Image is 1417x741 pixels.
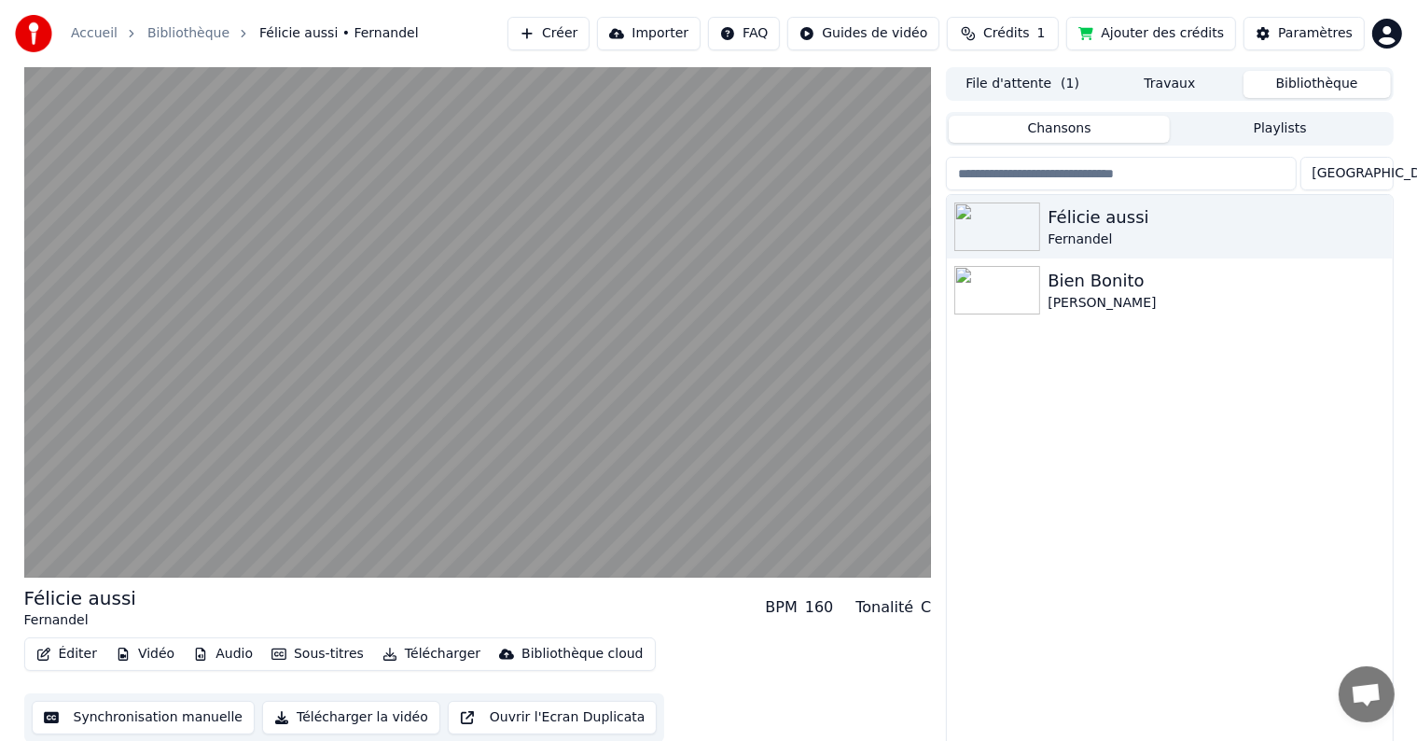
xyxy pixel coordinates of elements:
[1048,294,1384,313] div: [PERSON_NAME]
[949,116,1170,143] button: Chansons
[259,24,419,43] span: Félicie aussi • Fernandel
[855,596,913,619] div: Tonalité
[983,24,1029,43] span: Crédits
[1061,75,1079,93] span: ( 1 )
[262,701,440,734] button: Télécharger la vidéo
[947,17,1059,50] button: Crédits1
[1170,116,1391,143] button: Playlists
[147,24,229,43] a: Bibliothèque
[1096,71,1243,98] button: Travaux
[765,596,797,619] div: BPM
[708,17,780,50] button: FAQ
[1048,268,1384,294] div: Bien Bonito
[597,17,701,50] button: Importer
[15,15,52,52] img: youka
[521,645,643,664] div: Bibliothèque cloud
[1243,71,1391,98] button: Bibliothèque
[1048,231,1384,249] div: Fernandel
[1243,17,1365,50] button: Paramètres
[1048,204,1384,231] div: Félicie aussi
[24,611,136,630] div: Fernandel
[71,24,419,43] nav: breadcrumb
[1066,17,1236,50] button: Ajouter des crédits
[375,641,488,667] button: Télécharger
[1037,24,1046,43] span: 1
[448,701,658,734] button: Ouvrir l'Ecran Duplicata
[949,71,1096,98] button: File d'attente
[787,17,939,50] button: Guides de vidéo
[507,17,590,50] button: Créer
[108,641,182,667] button: Vidéo
[71,24,118,43] a: Accueil
[921,596,931,619] div: C
[264,641,371,667] button: Sous-titres
[29,641,104,667] button: Éditer
[1339,666,1395,722] div: Ouvrir le chat
[32,701,256,734] button: Synchronisation manuelle
[24,585,136,611] div: Félicie aussi
[186,641,260,667] button: Audio
[1278,24,1353,43] div: Paramètres
[805,596,834,619] div: 160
